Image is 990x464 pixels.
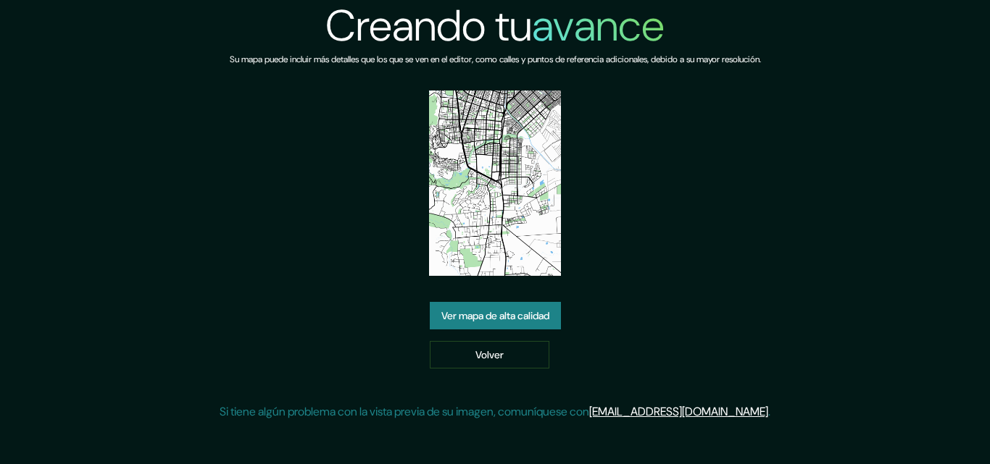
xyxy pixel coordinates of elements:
a: [EMAIL_ADDRESS][DOMAIN_NAME] [589,404,768,419]
font: . [768,404,770,419]
font: Si tiene algún problema con la vista previa de su imagen, comuníquese con [220,404,589,419]
a: Ver mapa de alta calidad [430,302,561,329]
font: Ver mapa de alta calidad [441,310,549,323]
font: Su mapa puede incluir más detalles que los que se ven en el editor, como calles y puntos de refer... [230,54,761,65]
iframe: Lanzador de widgets de ayuda [861,408,974,448]
img: vista previa del mapa creado [429,90,561,276]
font: Volver [475,348,504,361]
a: Volver [430,341,549,368]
